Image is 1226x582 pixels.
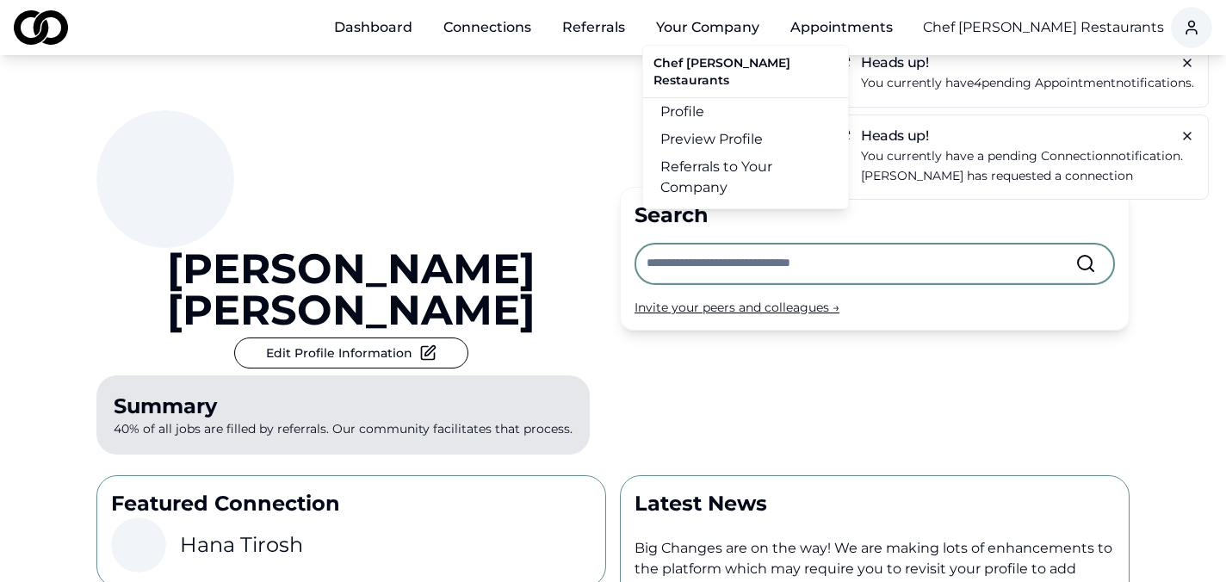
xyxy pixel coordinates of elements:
div: Chef [PERSON_NAME] Restaurants [643,53,848,97]
h3: Hana Tirosh [180,531,303,559]
p: Latest News [635,490,1115,517]
a: Dashboard [320,10,426,45]
div: Search [635,201,1115,229]
a: Preview Profile [643,126,848,153]
img: logo [14,10,68,45]
a: Appointments [777,10,907,45]
a: Connections [430,10,545,45]
a: You currently have a pending connectionnotification.[PERSON_NAME] has requested a connection [861,146,1194,186]
span: connection [1041,148,1111,164]
p: Featured Connection [111,490,591,517]
a: [PERSON_NAME] [PERSON_NAME] [96,248,606,331]
em: 4 [974,75,981,90]
div: Invite your peers and colleagues → [635,299,1115,316]
a: Referrals to Your Company [643,153,848,201]
p: 40% of all jobs are filled by referrals. Our community facilitates that process. [96,375,590,455]
span: appointment [1035,75,1116,90]
button: Chef [PERSON_NAME] Restaurants [923,17,1164,38]
div: Summary [114,393,573,420]
p: [PERSON_NAME] has requested a connection [861,166,1194,186]
div: Your Company [642,45,849,209]
a: Referrals [548,10,639,45]
button: Your Company [642,10,773,45]
a: You currently have4pending appointmentnotifications. [861,73,1194,93]
h5: Heads up! [837,129,1194,143]
button: Edit Profile Information [234,337,468,368]
p: You currently have pending notifications. [861,73,1194,93]
p: You currently have a pending notification. [861,146,1194,166]
nav: Main [320,10,907,45]
a: Profile [643,98,848,126]
h5: Heads up! [837,56,1194,70]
